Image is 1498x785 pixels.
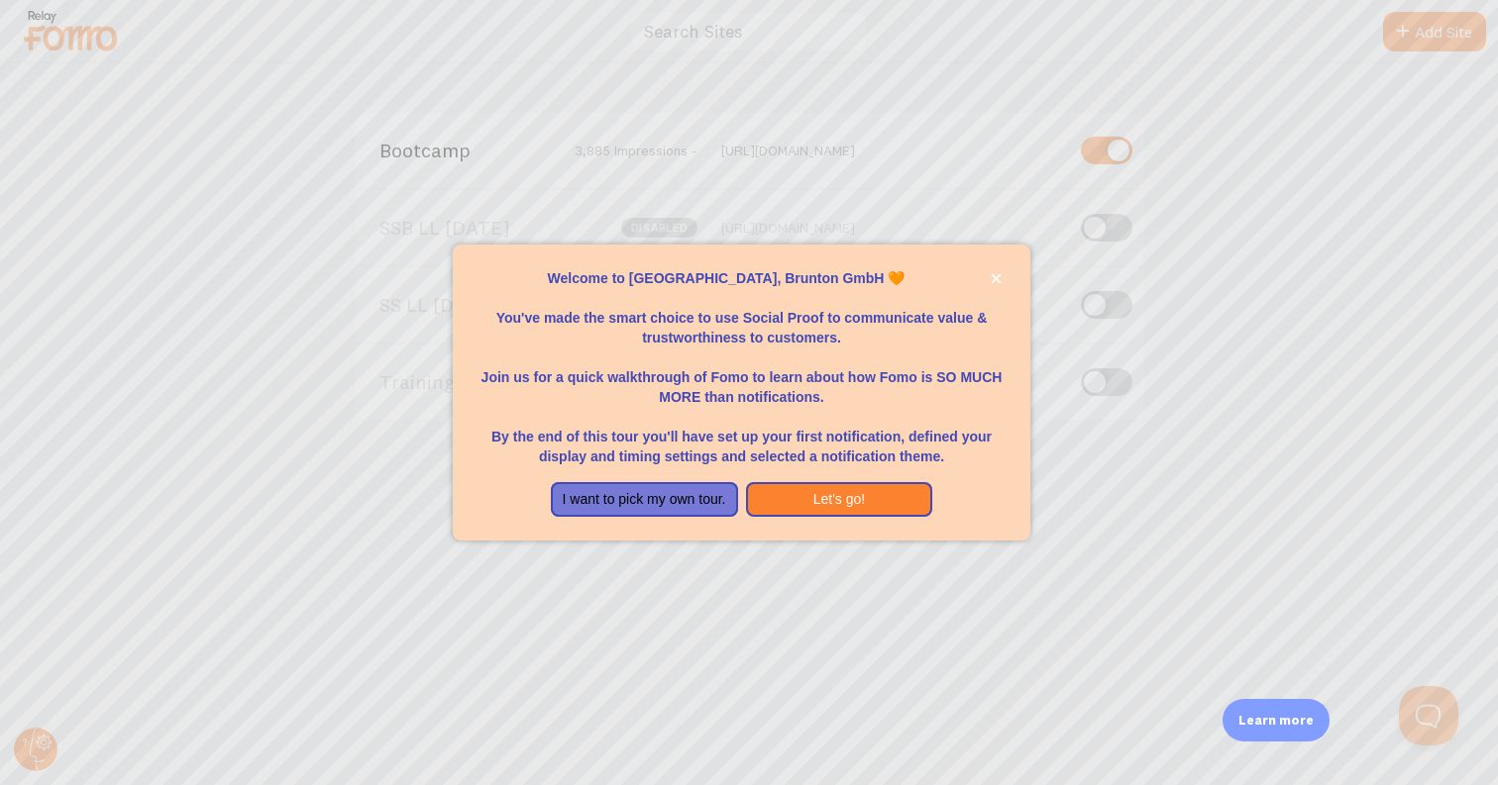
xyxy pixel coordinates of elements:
[477,347,1007,407] p: Join us for a quick walkthrough of Fomo to learn about how Fomo is SO MUCH MORE than notifications.
[477,407,1007,466] p: By the end of this tour you'll have set up your first notification, defined your display and timi...
[746,482,933,518] button: Let's go!
[477,288,1007,347] p: You've made the smart choice to use Social Proof to communicate value & trustworthiness to custom...
[477,268,1007,288] p: Welcome to [GEOGRAPHIC_DATA], Brunton GmbH 🧡
[1238,711,1314,730] p: Learn more
[551,482,738,518] button: I want to pick my own tour.
[1223,699,1330,741] div: Learn more
[453,245,1030,541] div: Welcome to Fomo, Brunton GmbH 🧡You&amp;#39;ve made the smart choice to use Social Proof to commun...
[986,268,1007,289] button: close,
